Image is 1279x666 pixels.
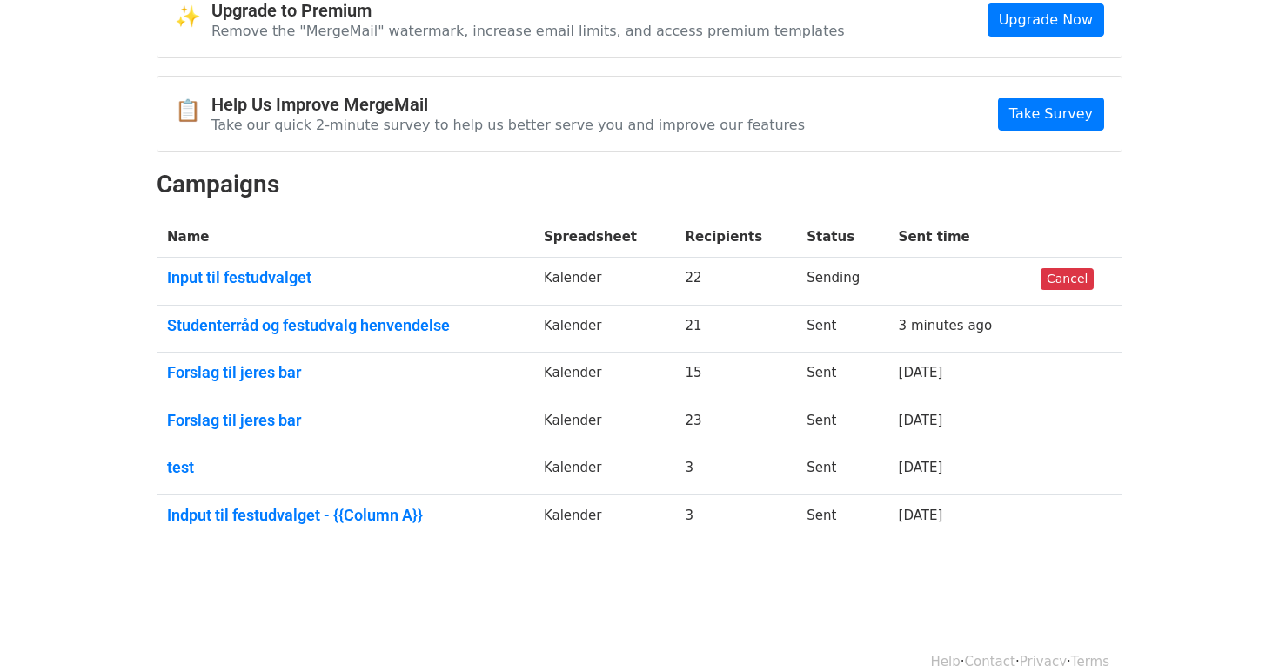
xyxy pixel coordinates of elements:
[899,460,943,475] a: [DATE]
[533,353,675,400] td: Kalender
[167,268,523,287] a: Input til festudvalget
[675,305,797,353] td: 21
[533,258,675,306] td: Kalender
[1041,268,1094,290] a: Cancel
[675,495,797,542] td: 3
[796,400,887,447] td: Sent
[675,258,797,306] td: 22
[533,400,675,447] td: Kalender
[175,4,211,30] span: ✨
[1192,582,1279,666] div: Chat-widget
[167,316,523,335] a: Studenterråd og festudvalg henvendelse
[998,98,1104,131] a: Take Survey
[796,353,887,400] td: Sent
[167,506,523,525] a: Indput til festudvalget - {{Column A}}
[899,508,943,523] a: [DATE]
[675,217,797,258] th: Recipients
[533,217,675,258] th: Spreadsheet
[167,363,523,382] a: Forslag til jeres bar
[899,413,943,428] a: [DATE]
[796,217,887,258] th: Status
[1192,582,1279,666] iframe: Chat Widget
[796,447,887,495] td: Sent
[167,411,523,430] a: Forslag til jeres bar
[675,353,797,400] td: 15
[888,217,1030,258] th: Sent time
[175,98,211,124] span: 📋
[167,458,523,477] a: test
[675,400,797,447] td: 23
[988,3,1104,37] a: Upgrade Now
[675,447,797,495] td: 3
[796,495,887,542] td: Sent
[533,305,675,353] td: Kalender
[899,365,943,380] a: [DATE]
[157,170,1122,199] h2: Campaigns
[796,258,887,306] td: Sending
[533,447,675,495] td: Kalender
[157,217,533,258] th: Name
[533,495,675,542] td: Kalender
[211,22,845,40] p: Remove the "MergeMail" watermark, increase email limits, and access premium templates
[211,94,805,115] h4: Help Us Improve MergeMail
[899,318,993,333] a: 3 minutes ago
[796,305,887,353] td: Sent
[211,116,805,134] p: Take our quick 2-minute survey to help us better serve you and improve our features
